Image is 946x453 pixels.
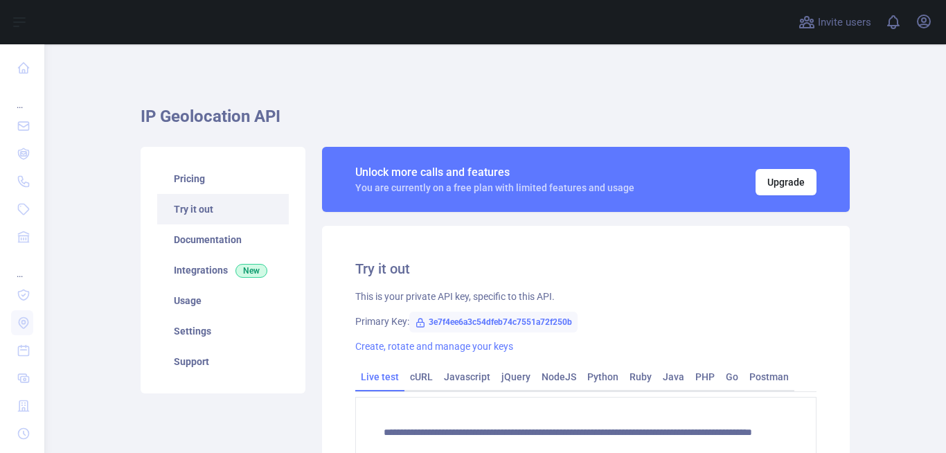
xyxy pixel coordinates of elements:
[690,366,720,388] a: PHP
[404,366,438,388] a: cURL
[796,11,874,33] button: Invite users
[720,366,744,388] a: Go
[141,105,850,139] h1: IP Geolocation API
[756,169,816,195] button: Upgrade
[624,366,657,388] a: Ruby
[157,224,289,255] a: Documentation
[818,15,871,30] span: Invite users
[496,366,536,388] a: jQuery
[355,164,634,181] div: Unlock more calls and features
[157,163,289,194] a: Pricing
[744,366,794,388] a: Postman
[157,346,289,377] a: Support
[355,259,816,278] h2: Try it out
[438,366,496,388] a: Javascript
[355,290,816,303] div: This is your private API key, specific to this API.
[657,366,690,388] a: Java
[11,83,33,111] div: ...
[157,194,289,224] a: Try it out
[582,366,624,388] a: Python
[536,366,582,388] a: NodeJS
[355,366,404,388] a: Live test
[235,264,267,278] span: New
[355,341,513,352] a: Create, rotate and manage your keys
[409,312,578,332] span: 3e7f4ee6a3c54dfeb74c7551a72f250b
[157,285,289,316] a: Usage
[157,316,289,346] a: Settings
[355,181,634,195] div: You are currently on a free plan with limited features and usage
[157,255,289,285] a: Integrations New
[355,314,816,328] div: Primary Key:
[11,252,33,280] div: ...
